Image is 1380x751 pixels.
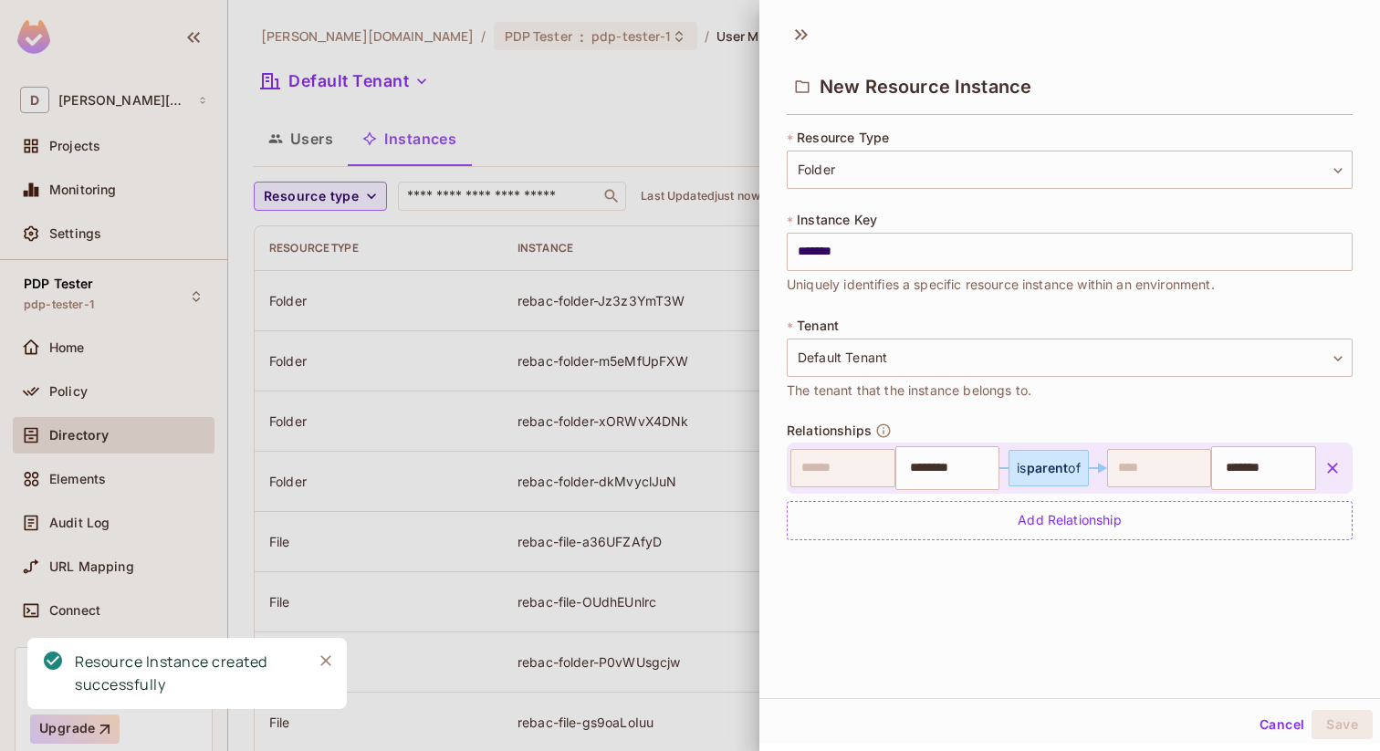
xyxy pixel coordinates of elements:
[1027,460,1069,475] span: parent
[820,76,1031,98] span: New Resource Instance
[787,151,1353,189] div: Folder
[797,213,877,227] span: Instance Key
[75,651,298,696] div: Resource Instance created successfully
[787,275,1215,295] span: Uniquely identifies a specific resource instance within an environment.
[787,423,872,438] span: Relationships
[1252,710,1312,739] button: Cancel
[312,647,340,674] button: Close
[787,501,1353,540] div: Add Relationship
[797,318,839,333] span: Tenant
[1312,710,1373,739] button: Save
[1017,461,1081,475] div: is of
[787,339,1353,377] div: Default Tenant
[787,381,1031,401] span: The tenant that the instance belongs to.
[797,130,889,145] span: Resource Type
